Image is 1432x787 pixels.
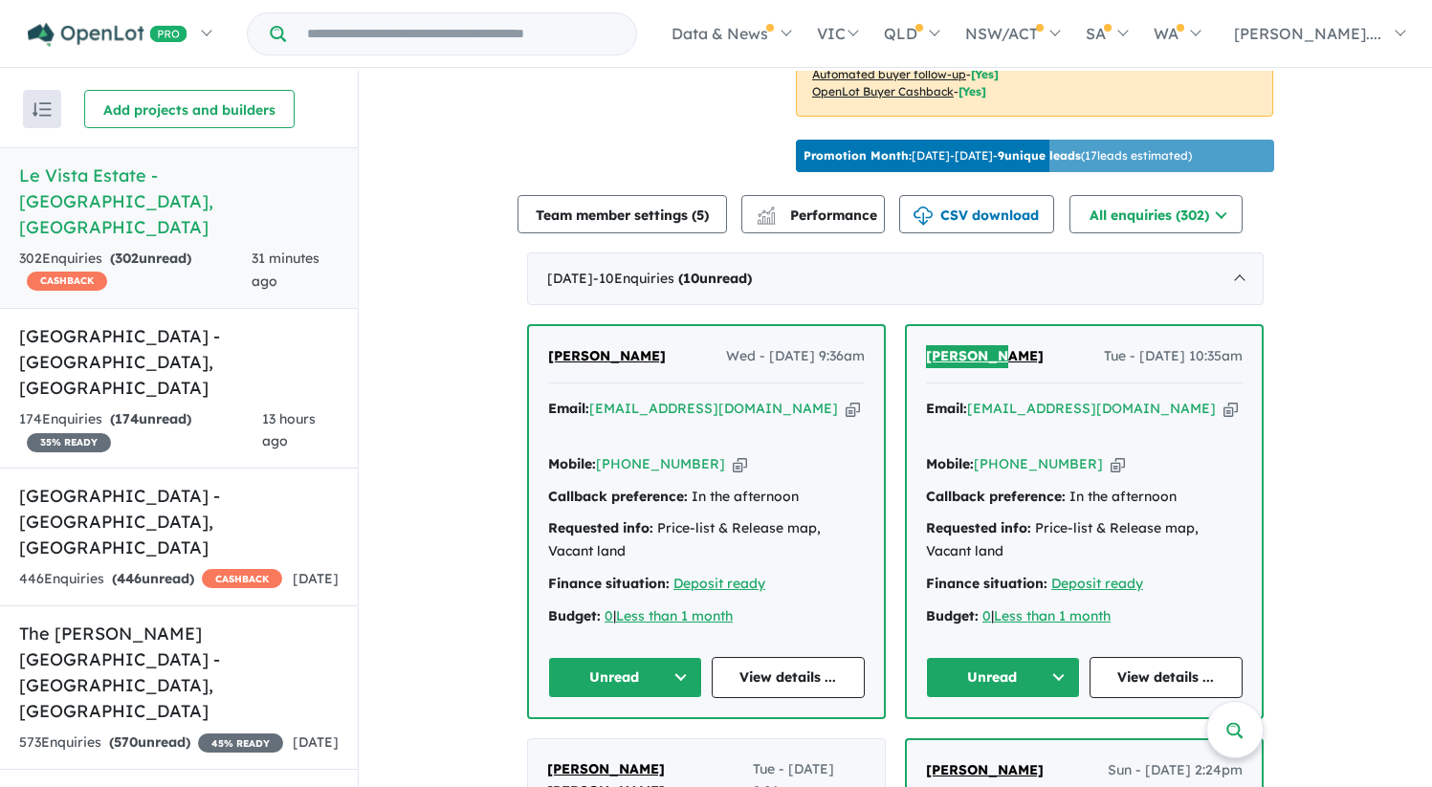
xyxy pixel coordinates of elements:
[548,575,670,592] strong: Finance situation:
[926,347,1044,364] span: [PERSON_NAME]
[115,410,139,427] span: 174
[1111,454,1125,474] button: Copy
[252,250,319,290] span: 31 minutes ago
[926,605,1243,628] div: |
[593,270,752,287] span: - 10 Enquir ies
[926,486,1243,509] div: In the afternoon
[994,607,1111,624] a: Less than 1 month
[926,345,1044,368] a: [PERSON_NAME]
[596,455,725,472] a: [PHONE_NUMBER]
[758,207,775,217] img: line-chart.svg
[1104,345,1243,368] span: Tue - [DATE] 10:35am
[110,250,191,267] strong: ( unread)
[926,517,1243,563] div: Price-list & Release map, Vacant land
[899,195,1054,233] button: CSV download
[926,488,1066,505] strong: Callback preference:
[1108,759,1243,782] span: Sun - [DATE] 2:24pm
[804,148,912,163] b: Promotion Month:
[518,195,727,233] button: Team member settings (5)
[198,733,283,753] span: 45 % READY
[548,347,666,364] span: [PERSON_NAME]
[683,270,699,287] span: 10
[117,570,142,587] span: 446
[548,519,653,536] strong: Requested info:
[605,607,613,624] a: 0
[733,454,747,474] button: Copy
[1069,195,1243,233] button: All enquiries (302)
[812,67,966,81] u: Automated buyer follow-up
[28,23,187,47] img: Openlot PRO Logo White
[84,90,295,128] button: Add projects and builders
[19,323,339,401] h5: [GEOGRAPHIC_DATA] - [GEOGRAPHIC_DATA] , [GEOGRAPHIC_DATA]
[27,272,107,291] span: CASHBACK
[110,410,191,427] strong: ( unread)
[548,345,666,368] a: [PERSON_NAME]
[982,607,991,624] a: 0
[673,575,765,592] a: Deposit ready
[757,212,776,225] img: bar-chart.svg
[926,657,1080,698] button: Unread
[726,345,865,368] span: Wed - [DATE] 9:36am
[19,732,283,754] div: 573 Enquir ies
[109,733,190,751] strong: ( unread)
[589,400,838,417] a: [EMAIL_ADDRESS][DOMAIN_NAME]
[926,455,974,472] strong: Mobile:
[27,433,111,452] span: 35 % READY
[548,607,601,624] strong: Budget:
[1223,399,1238,419] button: Copy
[548,486,865,509] div: In the afternoon
[548,488,688,505] strong: Callback preference:
[548,455,596,472] strong: Mobile:
[926,400,967,417] strong: Email:
[974,455,1103,472] a: [PHONE_NUMBER]
[19,483,339,560] h5: [GEOGRAPHIC_DATA] - [GEOGRAPHIC_DATA] , [GEOGRAPHIC_DATA]
[115,250,139,267] span: 302
[971,67,999,81] span: [Yes]
[1090,657,1244,698] a: View details ...
[548,605,865,628] div: |
[914,207,933,226] img: download icon
[19,408,262,454] div: 174 Enquir ies
[741,195,885,233] button: Performance
[548,517,865,563] div: Price-list & Release map, Vacant land
[19,163,339,240] h5: Le Vista Estate - [GEOGRAPHIC_DATA] , [GEOGRAPHIC_DATA]
[926,519,1031,536] strong: Requested info:
[998,148,1081,163] b: 9 unique leads
[19,621,339,724] h5: The [PERSON_NAME][GEOGRAPHIC_DATA] - [GEOGRAPHIC_DATA] , [GEOGRAPHIC_DATA]
[678,270,752,287] strong: ( unread)
[33,102,52,117] img: sort.svg
[926,607,979,624] strong: Budget:
[804,147,1192,164] p: [DATE] - [DATE] - ( 17 leads estimated)
[846,399,860,419] button: Copy
[760,207,877,224] span: Performance
[114,733,138,751] span: 570
[202,569,282,588] span: CASHBACK
[926,759,1044,782] a: [PERSON_NAME]
[958,84,986,98] span: [Yes]
[548,400,589,417] strong: Email:
[262,410,316,450] span: 13 hours ago
[616,607,733,624] a: Less than 1 month
[548,657,702,698] button: Unread
[926,575,1047,592] strong: Finance situation:
[812,84,954,98] u: OpenLot Buyer Cashback
[112,570,194,587] strong: ( unread)
[19,568,282,591] div: 446 Enquir ies
[293,733,339,751] span: [DATE]
[926,761,1044,778] span: [PERSON_NAME]
[1051,575,1143,592] a: Deposit ready
[293,570,339,587] span: [DATE]
[1234,24,1381,43] span: [PERSON_NAME]....
[19,248,252,294] div: 302 Enquir ies
[527,252,1264,306] div: [DATE]
[290,13,632,55] input: Try estate name, suburb, builder or developer
[967,400,1216,417] a: [EMAIL_ADDRESS][DOMAIN_NAME]
[712,657,866,698] a: View details ...
[696,207,704,224] span: 5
